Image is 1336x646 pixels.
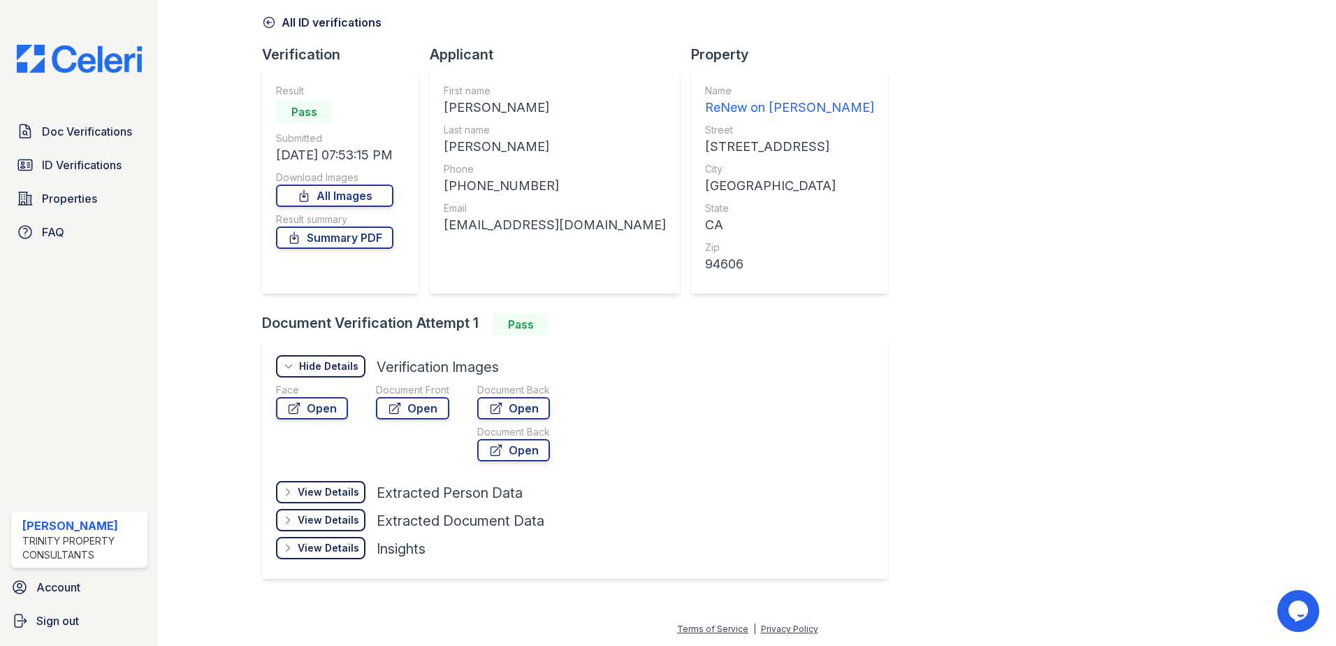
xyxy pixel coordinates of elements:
[761,624,818,634] a: Privacy Policy
[276,101,332,123] div: Pass
[377,357,499,377] div: Verification Images
[444,162,666,176] div: Phone
[276,397,348,419] a: Open
[298,541,359,555] div: View Details
[753,624,756,634] div: |
[262,14,382,31] a: All ID verifications
[691,45,899,64] div: Property
[276,145,393,165] div: [DATE] 07:53:15 PM
[36,579,80,596] span: Account
[6,607,153,635] a: Sign out
[298,513,359,527] div: View Details
[22,517,142,534] div: [PERSON_NAME]
[11,185,147,213] a: Properties
[705,201,874,215] div: State
[677,624,748,634] a: Terms of Service
[705,98,874,117] div: ReNew on [PERSON_NAME]
[444,98,666,117] div: [PERSON_NAME]
[376,383,449,397] div: Document Front
[444,137,666,157] div: [PERSON_NAME]
[705,137,874,157] div: [STREET_ADDRESS]
[36,612,79,629] span: Sign out
[705,176,874,196] div: [GEOGRAPHIC_DATA]
[444,176,666,196] div: [PHONE_NUMBER]
[276,171,393,185] div: Download Images
[444,84,666,98] div: First name
[444,123,666,137] div: Last name
[430,45,691,64] div: Applicant
[705,84,874,117] a: Name ReNew on [PERSON_NAME]
[477,383,550,397] div: Document Back
[376,397,449,419] a: Open
[477,439,550,461] a: Open
[276,131,393,145] div: Submitted
[705,241,874,254] div: Zip
[11,117,147,145] a: Doc Verifications
[477,397,550,419] a: Open
[262,45,430,64] div: Verification
[276,383,348,397] div: Face
[444,201,666,215] div: Email
[6,573,153,601] a: Account
[444,215,666,235] div: [EMAIL_ADDRESS][DOMAIN_NAME]
[705,84,874,98] div: Name
[493,313,549,336] div: Pass
[1277,590,1322,632] iframe: chat widget
[11,151,147,179] a: ID Verifications
[42,224,64,241] span: FAQ
[299,359,358,373] div: Hide Details
[276,213,393,227] div: Result summary
[705,215,874,235] div: CA
[298,485,359,499] div: View Details
[22,534,142,562] div: Trinity Property Consultants
[276,84,393,98] div: Result
[42,123,132,140] span: Doc Verifications
[705,123,874,137] div: Street
[377,483,523,503] div: Extracted Person Data
[705,162,874,176] div: City
[42,190,97,207] span: Properties
[705,254,874,274] div: 94606
[477,425,550,439] div: Document Back
[262,313,899,336] div: Document Verification Attempt 1
[377,539,426,559] div: Insights
[377,511,544,531] div: Extracted Document Data
[6,45,153,73] img: CE_Logo_Blue-a8612792a0a2168367f1c8372b55b34899dd931a85d93a1a3d3e32e68fde9ad4.png
[11,218,147,246] a: FAQ
[42,157,122,173] span: ID Verifications
[276,185,393,207] a: All Images
[276,227,393,249] a: Summary PDF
